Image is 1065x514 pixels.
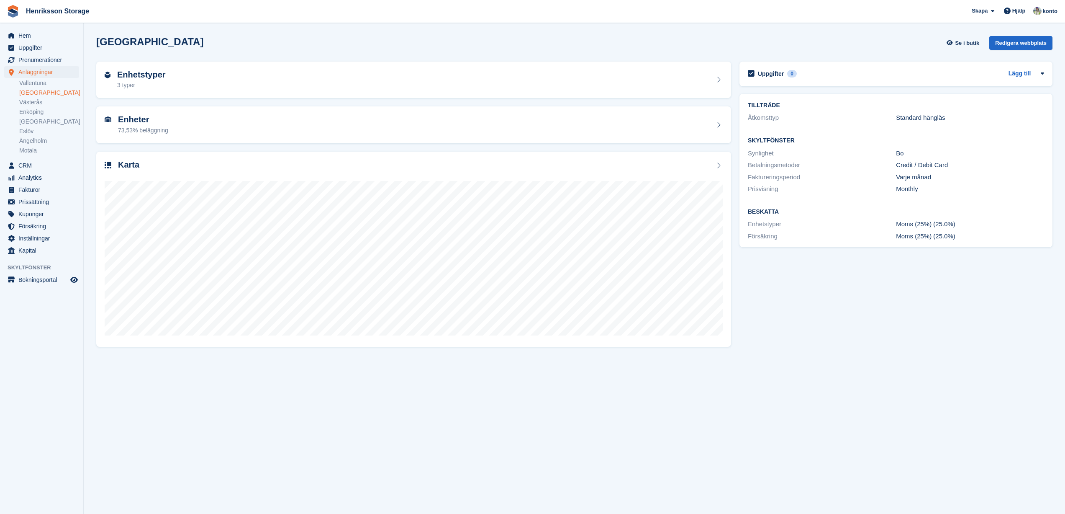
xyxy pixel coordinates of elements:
[748,137,1044,144] h2: Skyltfönster
[19,108,79,116] a: Enköping
[758,70,784,77] h2: Uppgifter
[18,172,69,183] span: Analytics
[1033,7,1042,15] img: Daniel Axberg
[4,208,79,220] a: menu
[19,98,79,106] a: Västerås
[18,245,69,256] span: Kapital
[4,232,79,244] a: menu
[18,42,69,54] span: Uppgifter
[105,72,110,78] img: unit-type-icn-2b2737a686de81e16bb02015468b77c625bbabd49415b5ef34ead5e3b44a266d.svg
[118,126,168,135] div: 73,53% beläggning
[1009,69,1031,79] a: Lägg till
[748,220,896,229] div: Enhetstyper
[19,137,79,145] a: Ängelholm
[748,232,896,241] div: Försäkring
[896,160,1044,170] div: Credit / Debit Card
[19,89,79,97] a: [GEOGRAPHIC_DATA]
[4,274,79,286] a: meny
[96,152,731,347] a: Karta
[18,208,69,220] span: Kuponger
[19,118,79,126] a: [GEOGRAPHIC_DATA]
[955,39,979,47] span: Se i butik
[787,70,797,77] div: 0
[96,106,731,143] a: Enheter 73,53% beläggning
[4,30,79,41] a: menu
[18,160,69,171] span: CRM
[18,30,69,41] span: Hem
[19,79,79,87] a: Vallentuna
[896,113,1044,123] div: Standard hänglås
[748,149,896,158] div: Synlighet
[4,184,79,196] a: menu
[748,209,1044,215] h2: Beskatta
[4,160,79,171] a: menu
[1043,7,1057,15] span: konto
[19,127,79,135] a: Eslöv
[748,184,896,194] div: Prisvisning
[4,66,79,78] a: menu
[4,220,79,232] a: menu
[18,274,69,286] span: Bokningsportal
[105,116,111,122] img: unit-icn-7be61d7bf1b0ce9d3e12c5938cc71ed9869f7b940bace4675aadf7bd6d80202e.svg
[896,232,1044,241] div: Moms (25%) (25.0%)
[7,5,19,18] img: stora-icon-8386f47178a22dfd0bd8f6a31ec36ba5ce8667c1dd55bd0f319d3a0aa187defe.svg
[896,184,1044,194] div: Monthly
[4,54,79,66] a: menu
[748,160,896,170] div: Betalningsmetoder
[19,147,79,155] a: Motala
[4,42,79,54] a: menu
[989,36,1052,53] a: Redigera webbplats
[1012,7,1026,15] span: Hjälp
[18,54,69,66] span: Prenumerationer
[105,162,111,168] img: map-icn-33ee37083ee616e46c38cad1a60f524a97daa1e2b2c8c0bc3eb3415660979fc1.svg
[18,220,69,232] span: Försäkring
[896,173,1044,182] div: Varje månad
[117,81,166,90] div: 3 typer
[972,7,988,15] span: Skapa
[896,149,1044,158] div: Bo
[118,115,168,124] h2: Enheter
[69,275,79,285] a: Förhandsgranska butik
[4,245,79,256] a: menu
[945,36,983,50] a: Se i butik
[748,102,1044,109] h2: TILLTRÄDE
[748,173,896,182] div: Faktureringsperiod
[96,36,203,47] h2: [GEOGRAPHIC_DATA]
[989,36,1052,50] div: Redigera webbplats
[18,66,69,78] span: Anläggningar
[8,263,83,272] span: Skyltfönster
[896,220,1044,229] div: Moms (25%) (25.0%)
[117,70,166,80] h2: Enhetstyper
[4,196,79,208] a: menu
[18,196,69,208] span: Prissättning
[18,232,69,244] span: Inställningar
[23,4,92,18] a: Henriksson Storage
[18,184,69,196] span: Fakturor
[96,62,731,98] a: Enhetstyper 3 typer
[118,160,139,170] h2: Karta
[4,172,79,183] a: menu
[748,113,896,123] div: Åtkomsttyp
